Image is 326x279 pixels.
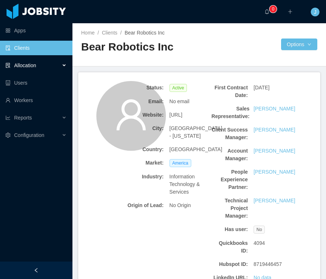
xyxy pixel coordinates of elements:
[212,126,248,141] b: Client Success Manager:
[212,84,248,99] b: First Contract Date:
[127,202,163,209] b: Origin of Lead:
[127,84,163,92] b: Status:
[14,132,44,138] span: Configuration
[5,41,67,55] a: icon: auditClients
[254,126,295,134] a: [PERSON_NAME]
[5,93,67,108] a: icon: userWorkers
[170,173,206,196] span: Information Technology & Services
[14,115,32,121] span: Reports
[170,146,222,153] span: [GEOGRAPHIC_DATA]
[212,147,248,162] b: Account Manager:
[120,30,122,36] span: /
[14,62,36,68] span: Allocation
[127,159,163,167] b: Market:
[127,111,163,119] b: Website:
[264,9,269,14] i: icon: bell
[212,226,248,233] b: Has user:
[281,39,317,50] button: Optionsicon: down
[212,239,248,255] b: Quickbooks ID:
[114,97,149,132] i: icon: user
[127,98,163,105] b: Email:
[254,197,295,205] a: [PERSON_NAME]
[5,133,11,138] i: icon: setting
[127,173,163,181] b: Industry:
[127,125,163,132] b: City:
[254,168,295,176] a: [PERSON_NAME]
[170,98,189,105] span: No email
[212,260,248,268] b: Hubspot ID:
[170,125,222,140] span: [GEOGRAPHIC_DATA] - [US_STATE]
[5,115,11,120] i: icon: line-chart
[212,168,248,191] b: People Experience Partner:
[81,30,95,36] a: Home
[127,146,163,153] b: Country:
[170,111,183,119] span: [URL]
[251,81,293,94] div: [DATE]
[269,5,277,13] sup: 0
[254,226,265,234] span: No
[212,197,248,220] b: Technical Project Manager:
[288,9,293,14] i: icon: plus
[97,30,99,36] span: /
[125,30,165,36] span: Bear Robotics Inc
[254,239,265,247] span: 4094
[170,84,187,92] span: Active
[254,260,282,268] span: 8719446457
[170,159,191,167] span: America
[102,30,117,36] a: Clients
[314,8,317,16] span: J
[5,23,67,38] a: icon: appstoreApps
[254,105,295,113] a: [PERSON_NAME]
[254,147,295,155] a: [PERSON_NAME]
[170,202,191,209] span: No Origin
[5,76,67,90] a: icon: robotUsers
[81,40,199,54] h2: Bear Robotics Inc
[5,63,11,68] i: icon: solution
[212,105,250,120] b: Sales Representative:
